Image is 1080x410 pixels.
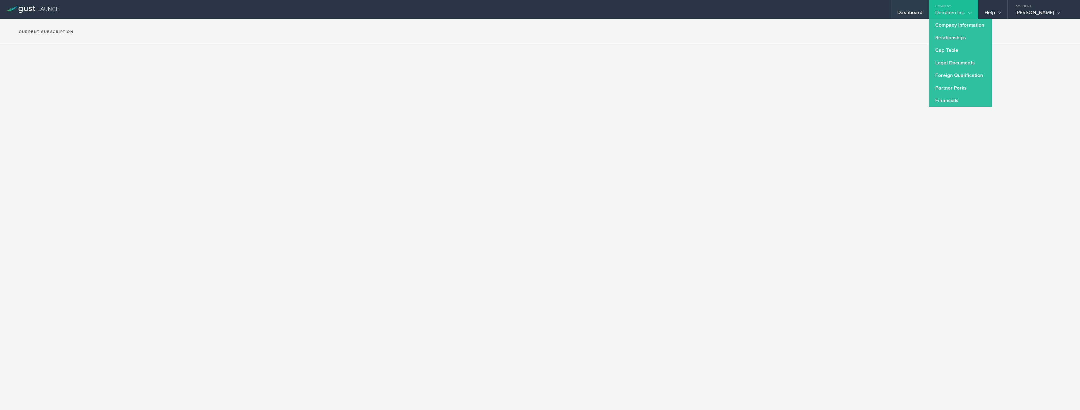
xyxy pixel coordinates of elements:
div: Dashboard [897,9,922,19]
h2: Current Subscription [19,30,73,34]
div: Dendrien Inc. [935,9,971,19]
div: [PERSON_NAME] [1016,9,1069,19]
div: Help [985,9,1001,19]
iframe: Chat Widget [1049,380,1080,410]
